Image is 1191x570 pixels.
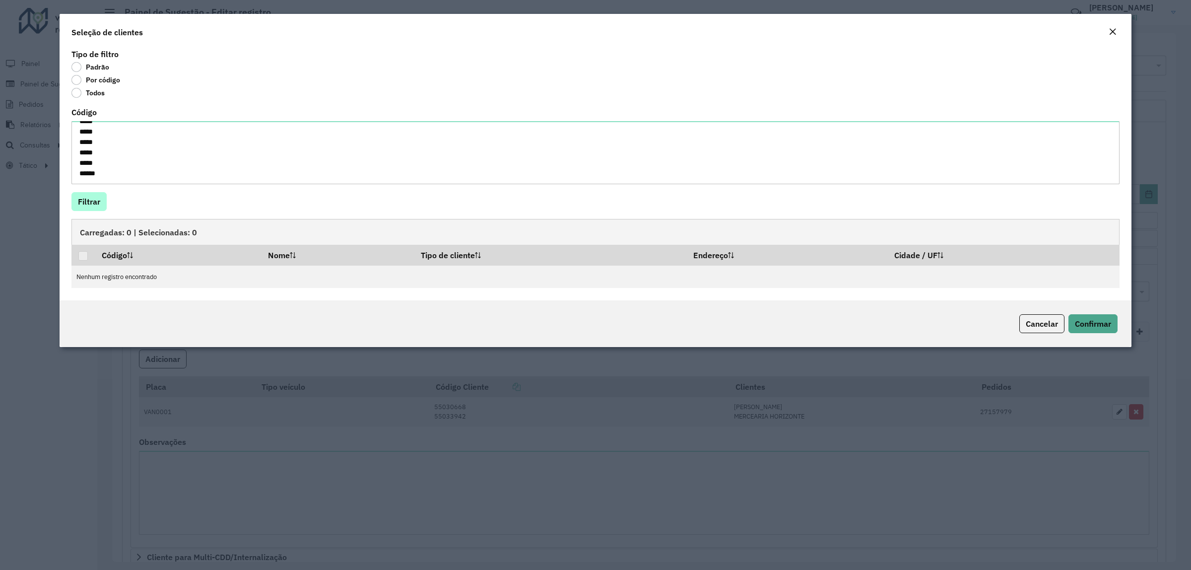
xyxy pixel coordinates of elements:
th: Cidade / UF [887,245,1120,266]
em: Fechar [1109,28,1117,36]
span: Cancelar [1026,319,1058,329]
th: Código [95,245,261,266]
button: Confirmar [1068,314,1118,333]
label: Tipo de filtro [71,48,119,60]
button: Filtrar [71,192,107,211]
td: Nenhum registro encontrado [71,266,1120,288]
button: Cancelar [1019,314,1064,333]
label: Padrão [71,62,109,72]
label: Por código [71,75,120,85]
span: Confirmar [1075,319,1111,329]
th: Nome [261,245,414,266]
label: Todos [71,88,105,98]
button: Close [1106,26,1120,39]
th: Endereço [686,245,887,266]
h4: Seleção de clientes [71,26,143,38]
th: Tipo de cliente [414,245,686,266]
div: Carregadas: 0 | Selecionadas: 0 [71,219,1120,245]
label: Código [71,106,97,118]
